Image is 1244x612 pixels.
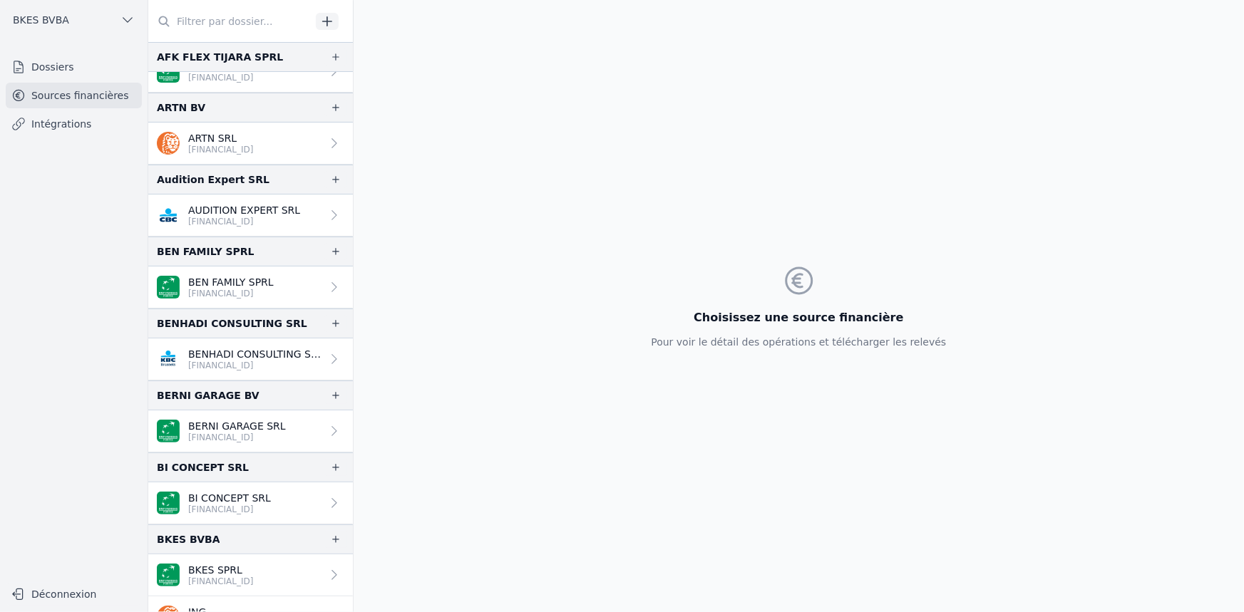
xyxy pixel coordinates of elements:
[188,144,254,155] p: [FINANCIAL_ID]
[188,576,254,587] p: [FINANCIAL_ID]
[157,315,307,332] div: BENHADI CONSULTING SRL
[157,276,180,299] img: BNP_BE_BUSINESS_GEBABEBB.png
[188,347,322,361] p: BENHADI CONSULTING SRL
[188,360,322,371] p: [FINANCIAL_ID]
[188,216,300,227] p: [FINANCIAL_ID]
[13,13,69,27] span: BKES BVBA
[148,195,353,237] a: AUDITION EXPERT SRL [FINANCIAL_ID]
[6,583,142,606] button: Déconnexion
[157,48,283,66] div: AFK FLEX TIJARA SPRL
[6,9,142,31] button: BKES BVBA
[188,419,286,433] p: BERNI GARAGE SRL
[157,243,255,260] div: BEN FAMILY SPRL
[157,420,180,442] img: BNP_BE_BUSINESS_GEBABEBB.png
[6,111,142,137] a: Intégrations
[148,338,353,380] a: BENHADI CONSULTING SRL [FINANCIAL_ID]
[157,132,180,155] img: ing.png
[6,83,142,108] a: Sources financières
[188,288,274,299] p: [FINANCIAL_ID]
[188,504,271,515] p: [FINANCIAL_ID]
[148,482,353,524] a: BI CONCEPT SRL [FINANCIAL_ID]
[157,492,180,514] img: BNP_BE_BUSINESS_GEBABEBB.png
[188,72,298,83] p: [FINANCIAL_ID]
[157,387,259,404] div: BERNI GARAGE BV
[157,348,180,370] img: KBC_BRUSSELS_KREDBEBB.png
[148,410,353,452] a: BERNI GARAGE SRL [FINANCIAL_ID]
[651,309,946,326] h3: Choisissez une source financière
[148,554,353,596] a: BKES SPRL [FINANCIAL_ID]
[188,491,271,505] p: BI CONCEPT SRL
[6,54,142,80] a: Dossiers
[157,99,205,116] div: ARTN BV
[148,9,311,34] input: Filtrer par dossier...
[651,335,946,349] p: Pour voir le détail des opérations et télécharger les relevés
[188,563,254,577] p: BKES SPRL
[157,564,180,586] img: BNP_BE_BUSINESS_GEBABEBB.png
[157,204,180,227] img: CBC_CREGBEBB.png
[188,432,286,443] p: [FINANCIAL_ID]
[157,171,269,188] div: Audition Expert SRL
[148,123,353,165] a: ARTN SRL [FINANCIAL_ID]
[188,275,274,289] p: BEN FAMILY SPRL
[188,131,254,145] p: ARTN SRL
[148,266,353,308] a: BEN FAMILY SPRL [FINANCIAL_ID]
[188,203,300,217] p: AUDITION EXPERT SRL
[157,531,220,548] div: BKES BVBA
[157,459,249,476] div: BI CONCEPT SRL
